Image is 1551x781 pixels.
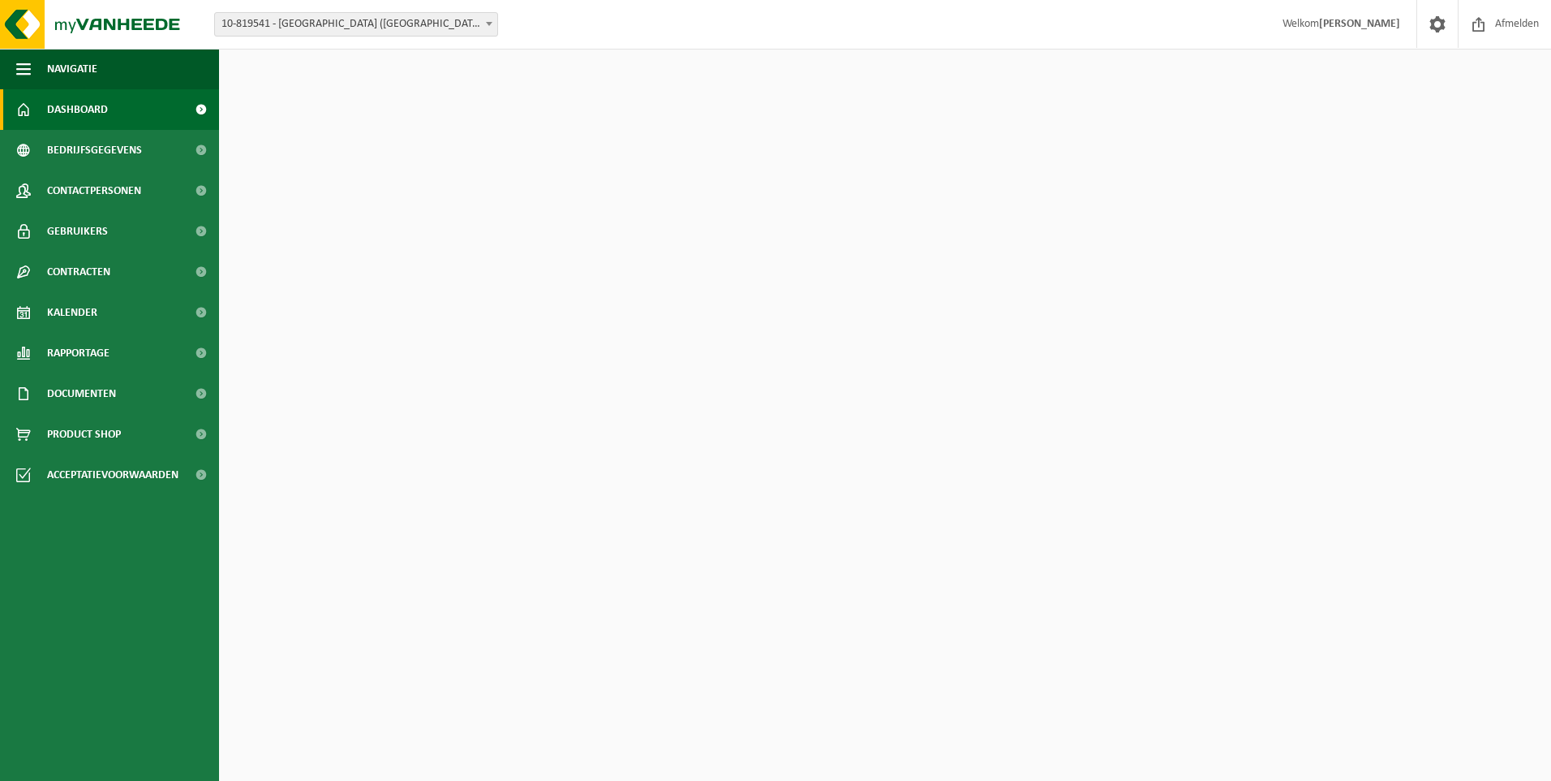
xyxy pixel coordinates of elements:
[47,170,141,211] span: Contactpersonen
[47,455,178,495] span: Acceptatievoorwaarden
[47,49,97,89] span: Navigatie
[214,12,498,37] span: 10-819541 - GOSSELIN OOSTERWEEL WEST II (PASEC PORT) - ANTWERPEN
[47,130,142,170] span: Bedrijfsgegevens
[215,13,497,36] span: 10-819541 - GOSSELIN OOSTERWEEL WEST II (PASEC PORT) - ANTWERPEN
[47,292,97,333] span: Kalender
[47,333,110,373] span: Rapportage
[47,252,110,292] span: Contracten
[47,373,116,414] span: Documenten
[47,211,108,252] span: Gebruikers
[1319,18,1400,30] strong: [PERSON_NAME]
[47,89,108,130] span: Dashboard
[47,414,121,455] span: Product Shop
